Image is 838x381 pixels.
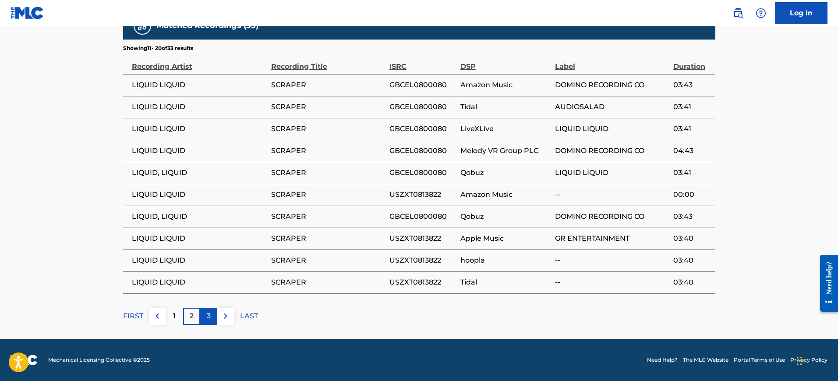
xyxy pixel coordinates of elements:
span: SCRAPER [271,189,385,200]
span: LIQUID LIQUID [555,167,669,178]
div: Help [752,4,770,22]
span: DOMINO RECORDING CO [555,146,669,156]
img: logo [11,355,38,365]
span: SCRAPER [271,211,385,222]
span: DOMINO RECORDING CO [555,80,669,90]
p: LAST [240,311,258,321]
span: SCRAPER [271,146,385,156]
span: 03:40 [673,277,711,288]
span: Amazon Music [460,80,551,90]
span: Mechanical Licensing Collective © 2025 [48,356,150,364]
span: LIQUID LIQUID [132,255,267,266]
span: LIQUID LIQUID [132,189,267,200]
span: SCRAPER [271,80,385,90]
span: 03:40 [673,255,711,266]
span: LIQUID, LIQUID [132,167,267,178]
span: LIQUID LIQUID [132,146,267,156]
span: LIQUID LIQUID [132,124,267,134]
a: Portal Terms of Use [734,356,785,364]
span: Tidal [460,277,551,288]
p: 1 [173,311,176,321]
span: LiveXLive [460,124,551,134]
span: SCRAPER [271,233,385,244]
span: 03:43 [673,211,711,222]
span: GBCEL0800080 [389,211,456,222]
span: LIQUID, LIQUID [132,211,267,222]
span: AUDIOSALAD [555,102,669,112]
span: LIQUID LIQUID [132,277,267,288]
span: GBCEL0800080 [389,167,456,178]
span: SCRAPER [271,167,385,178]
a: Need Help? [647,356,678,364]
span: GR ENTERTAINMENT [555,233,669,244]
span: Melody VR Group PLC [460,146,551,156]
span: Qobuz [460,211,551,222]
img: search [733,8,743,18]
span: 00:00 [673,189,711,200]
span: GBCEL0800080 [389,146,456,156]
span: USZXT0813822 [389,189,456,200]
iframe: Resource Center [813,248,838,319]
span: 03:43 [673,80,711,90]
span: Qobuz [460,167,551,178]
div: Recording Artist [132,52,267,72]
span: LIQUID LIQUID [132,80,267,90]
span: 03:41 [673,102,711,112]
p: 2 [190,311,194,321]
span: SCRAPER [271,277,385,288]
span: DOMINO RECORDING CO [555,211,669,222]
span: -- [555,277,669,288]
span: 03:41 [673,124,711,134]
span: Amazon Music [460,189,551,200]
span: Tidal [460,102,551,112]
span: GBCEL0800080 [389,124,456,134]
a: The MLC Website [683,356,728,364]
span: -- [555,189,669,200]
a: Log In [775,2,827,24]
img: left [152,311,163,321]
div: Duration [673,52,711,72]
div: Label [555,52,669,72]
iframe: Chat Widget [794,339,838,381]
a: Privacy Policy [790,356,827,364]
span: hoopla [460,255,551,266]
span: 03:40 [673,233,711,244]
span: -- [555,255,669,266]
span: SCRAPER [271,124,385,134]
span: SCRAPER [271,255,385,266]
span: 04:43 [673,146,711,156]
p: FIRST [123,311,143,321]
span: GBCEL0800080 [389,80,456,90]
p: Showing 11 - 20 of 33 results [123,44,193,52]
span: Apple Music [460,233,551,244]
span: USZXT0813822 [389,277,456,288]
span: 03:41 [673,167,711,178]
img: right [220,311,231,321]
span: LIQUID LIQUID [555,124,669,134]
img: help [756,8,766,18]
div: ISRC [389,52,456,72]
img: MLC Logo [11,7,44,19]
p: 3 [207,311,211,321]
a: Public Search [729,4,747,22]
div: DSP [460,52,551,72]
span: USZXT0813822 [389,233,456,244]
span: LIQUID LIQUID [132,233,267,244]
div: Recording Title [271,52,385,72]
span: LIQUID LIQUID [132,102,267,112]
span: USZXT0813822 [389,255,456,266]
div: Drag [797,348,802,374]
span: SCRAPER [271,102,385,112]
span: GBCEL0800080 [389,102,456,112]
